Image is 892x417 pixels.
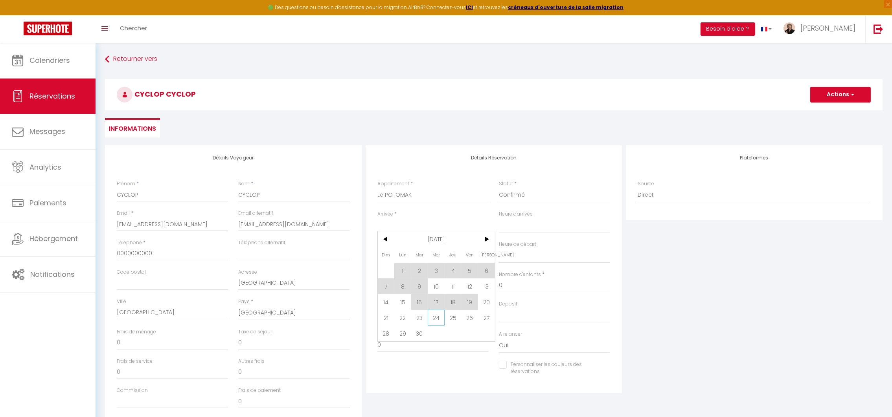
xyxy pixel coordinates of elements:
span: 30 [411,326,428,341]
label: Pays [238,298,250,305]
a: ICI [466,4,473,11]
span: Réservations [29,91,75,101]
label: Frais de ménage [117,328,156,336]
label: Téléphone [117,239,142,247]
label: Email [117,210,130,217]
span: 16 [411,294,428,310]
span: 5 [461,263,478,278]
span: 21 [378,310,395,326]
span: < [378,231,395,247]
label: Autres frais [238,358,265,365]
span: Mar [411,247,428,263]
label: Nom [238,180,250,188]
span: Mer [428,247,445,263]
span: 24 [428,310,445,326]
img: Super Booking [24,22,72,35]
label: Commission [117,387,148,394]
span: [DATE] [394,231,478,247]
span: Dim [378,247,395,263]
span: 12 [461,278,478,294]
label: Nombre d'enfants [499,271,541,278]
span: Chercher [120,24,147,32]
label: Frais de paiement [238,387,281,394]
label: Taxe de séjour [238,328,272,336]
span: 19 [461,294,478,310]
span: 4 [445,263,462,278]
span: 9 [411,278,428,294]
h4: Détails Voyageur [117,155,350,161]
label: Heure d'arrivée [499,210,533,218]
span: 20 [478,294,495,310]
label: Adresse [238,269,257,276]
label: Heure de départ [499,241,536,248]
label: Source [638,180,654,188]
span: Jeu [445,247,462,263]
h4: Plateformes [638,155,871,161]
li: Informations [105,118,160,137]
span: [PERSON_NAME] [478,247,495,263]
button: Ouvrir le widget de chat LiveChat [6,3,30,27]
span: 10 [428,278,445,294]
span: Paiements [29,198,66,208]
span: 1 [394,263,411,278]
span: 11 [445,278,462,294]
label: Deposit [499,300,517,308]
label: Téléphone alternatif [238,239,285,247]
span: 13 [478,278,495,294]
img: ... [783,22,795,34]
label: Appartement [377,180,409,188]
span: Ven [461,247,478,263]
span: 14 [378,294,395,310]
span: 7 [378,278,395,294]
span: Notifications [30,269,75,279]
span: 22 [394,310,411,326]
span: 2 [411,263,428,278]
span: 3 [428,263,445,278]
label: Frais de service [117,358,153,365]
span: 8 [394,278,411,294]
span: Lun [394,247,411,263]
span: 17 [428,294,445,310]
span: 18 [445,294,462,310]
img: logout [874,24,883,34]
a: ... [PERSON_NAME] [778,15,865,43]
a: créneaux d'ouverture de la salle migration [508,4,623,11]
a: Retourner vers [105,52,883,66]
span: 23 [411,310,428,326]
span: 6 [478,263,495,278]
span: Hébergement [29,234,78,243]
span: Messages [29,126,65,136]
span: 28 [378,326,395,341]
span: [PERSON_NAME] [800,23,855,33]
button: Besoin d'aide ? [701,22,755,36]
span: 15 [394,294,411,310]
span: 25 [445,310,462,326]
span: 27 [478,310,495,326]
span: 26 [461,310,478,326]
span: Calendriers [29,55,70,65]
label: Prénom [117,180,135,188]
span: 29 [394,326,411,341]
a: Chercher [114,15,153,43]
label: Code postal [117,269,146,276]
h4: Détails Réservation [377,155,611,161]
span: Analytics [29,162,61,172]
button: Actions [810,87,871,102]
label: A relancer [499,331,522,338]
label: Statut [499,180,513,188]
label: Arrivée [377,210,393,218]
span: > [478,231,495,247]
span: CYCLOP CYCLOP [117,89,196,99]
label: Ville [117,298,126,305]
label: Email alternatif [238,210,273,217]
